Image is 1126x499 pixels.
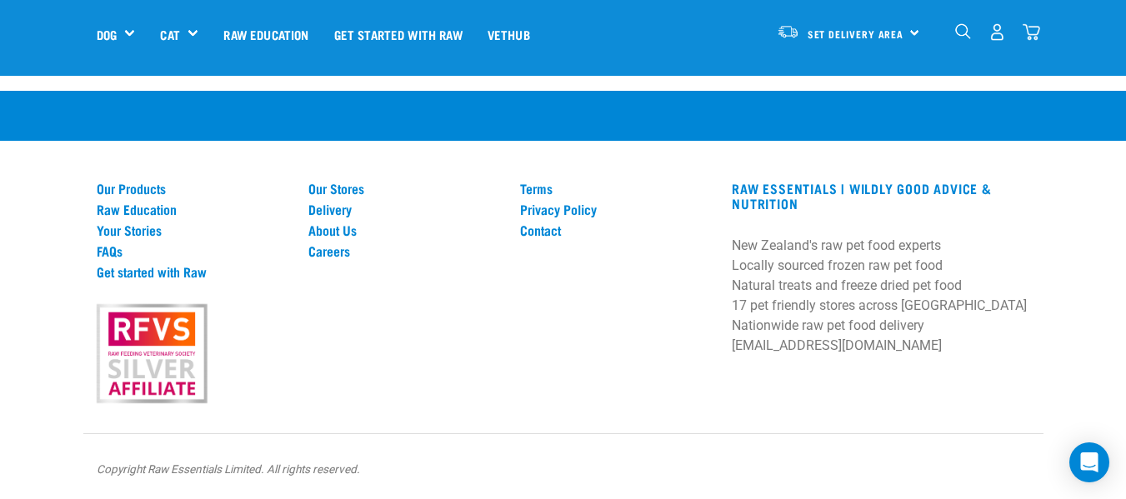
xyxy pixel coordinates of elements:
[732,181,1029,211] h3: RAW ESSENTIALS | Wildly Good Advice & Nutrition
[808,31,904,37] span: Set Delivery Area
[97,181,288,196] a: Our Products
[520,202,712,217] a: Privacy Policy
[97,243,288,258] a: FAQs
[308,222,500,237] a: About Us
[97,25,117,44] a: Dog
[955,23,971,39] img: home-icon-1@2x.png
[1069,442,1109,482] div: Open Intercom Messenger
[475,1,543,67] a: Vethub
[97,222,288,237] a: Your Stories
[211,1,321,67] a: Raw Education
[308,202,500,217] a: Delivery
[1023,23,1040,41] img: home-icon@2x.png
[97,462,360,476] em: Copyright Raw Essentials Limited. All rights reserved.
[89,302,214,407] img: rfvs.png
[308,181,500,196] a: Our Stores
[732,236,1029,356] p: New Zealand's raw pet food experts Locally sourced frozen raw pet food Natural treats and freeze ...
[160,25,179,44] a: Cat
[308,243,500,258] a: Careers
[988,23,1006,41] img: user.png
[97,264,288,279] a: Get started with Raw
[520,181,712,196] a: Terms
[777,24,799,39] img: van-moving.png
[322,1,475,67] a: Get started with Raw
[520,222,712,237] a: Contact
[97,202,288,217] a: Raw Education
